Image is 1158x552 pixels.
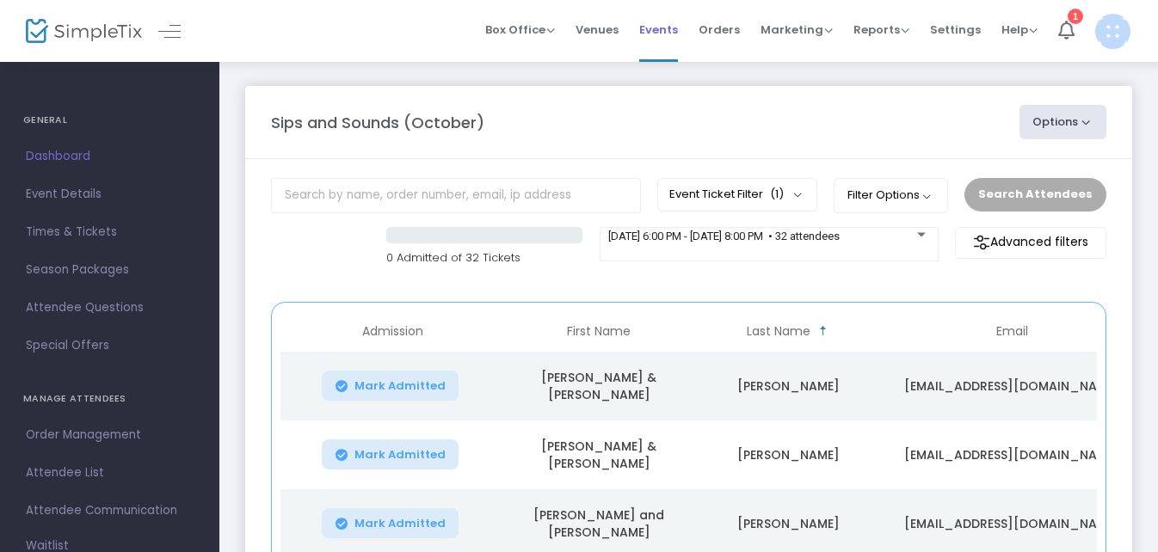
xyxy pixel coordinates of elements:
[26,259,194,281] span: Season Packages
[770,187,784,201] span: (1)
[485,21,555,38] span: Box Office
[747,324,810,339] span: Last Name
[23,382,196,416] h4: MANAGE ATTENDEES
[26,334,194,357] span: Special Offers
[354,448,446,462] span: Mark Admitted
[26,183,194,205] span: Event Details
[26,145,194,168] span: Dashboard
[761,21,833,38] span: Marketing
[504,420,693,489] td: [PERSON_NAME] & [PERSON_NAME]
[322,371,459,401] button: Mark Admitted
[955,227,1106,259] m-button: Advanced filters
[576,8,619,52] span: Venues
[504,352,693,420] td: [PERSON_NAME] & [PERSON_NAME]
[973,234,990,251] img: filter
[23,103,196,138] h4: GENERAL
[271,111,484,134] m-panel-title: Sips and Sounds (October)
[354,379,446,393] span: Mark Admitted
[271,178,641,213] input: Search by name, order number, email, ip address
[26,424,194,446] span: Order Management
[834,178,948,212] button: Filter Options
[1068,9,1083,24] div: 1
[1001,21,1038,38] span: Help
[699,8,740,52] span: Orders
[853,21,909,38] span: Reports
[883,420,1141,489] td: [EMAIL_ADDRESS][DOMAIN_NAME]
[26,221,194,243] span: Times & Tickets
[1019,105,1107,139] button: Options
[608,230,840,242] span: [DATE] 6:00 PM - [DATE] 8:00 PM • 32 attendees
[996,324,1028,339] span: Email
[883,352,1141,420] td: [EMAIL_ADDRESS][DOMAIN_NAME]
[930,8,981,52] span: Settings
[639,8,678,52] span: Events
[362,324,423,339] span: Admission
[26,462,194,484] span: Attendee List
[567,324,631,339] span: First Name
[354,517,446,531] span: Mark Admitted
[386,249,582,267] p: 0 Admitted of 32 Tickets
[657,178,817,211] button: Event Ticket Filter(1)
[693,352,883,420] td: [PERSON_NAME]
[26,297,194,319] span: Attendee Questions
[816,324,830,338] span: Sortable
[693,420,883,489] td: [PERSON_NAME]
[322,439,459,469] button: Mark Admitted
[26,500,194,522] span: Attendee Communication
[322,508,459,538] button: Mark Admitted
